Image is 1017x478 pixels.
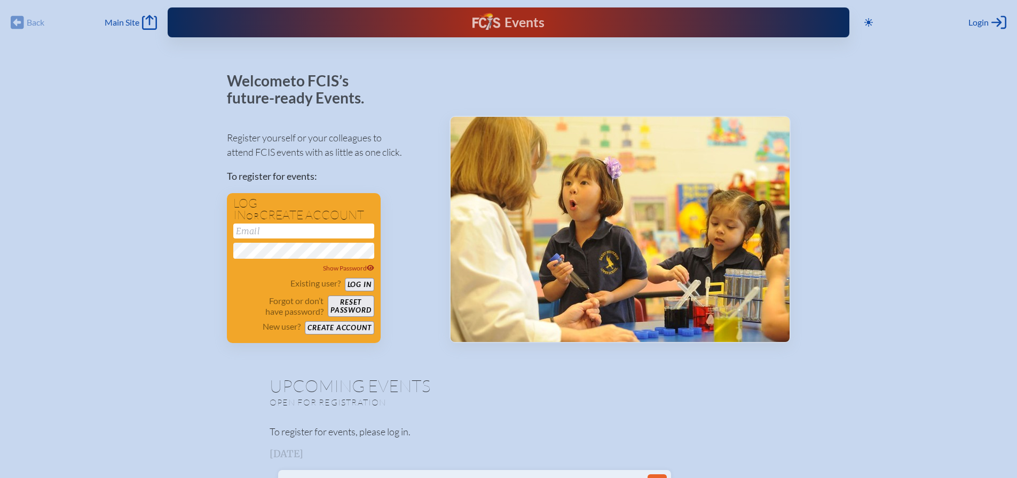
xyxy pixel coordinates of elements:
span: Main Site [105,17,139,28]
h1: Upcoming Events [270,377,748,394]
p: Existing user? [290,278,341,289]
button: Create account [305,321,374,334]
p: Welcome to FCIS’s future-ready Events. [227,73,376,106]
p: To register for events: [227,169,432,184]
button: Resetpassword [328,296,374,317]
p: Forgot or don’t have password? [233,296,324,317]
span: or [246,211,259,221]
p: Open for registration [270,397,551,408]
div: FCIS Events — Future ready [355,13,661,32]
input: Email [233,224,374,238]
span: Login [968,17,989,28]
img: Events [451,117,790,342]
p: Register yourself or your colleagues to attend FCIS events with as little as one click. [227,131,432,160]
a: Main Site [105,15,157,30]
h3: [DATE] [270,449,748,459]
p: To register for events, please log in. [270,425,748,439]
h1: Log in create account [233,197,374,221]
button: Log in [345,278,374,291]
span: Show Password [323,264,374,272]
p: New user? [263,321,301,332]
